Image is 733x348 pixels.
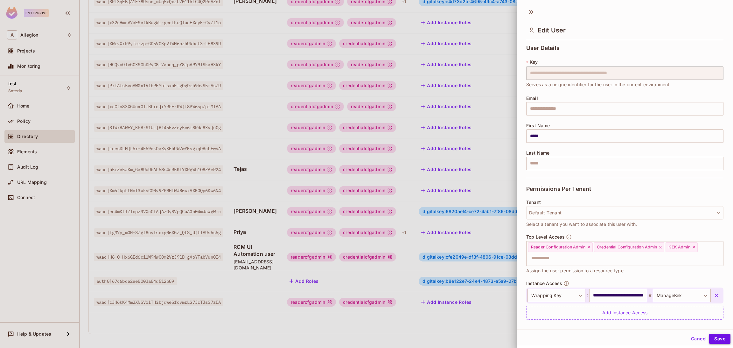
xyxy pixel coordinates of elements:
[526,281,562,286] span: Instance Access
[528,242,593,252] div: Reader Configuration Admin
[594,242,665,252] div: Credential Configuration Admin
[526,150,549,156] span: Last Name
[666,242,697,252] div: KEK Admin
[526,206,723,219] button: Default Tenant
[647,292,653,299] span: #
[526,45,560,51] span: User Details
[709,334,730,344] button: Save
[526,81,671,88] span: Serves as a unique identifier for the user in the current environment.
[527,289,585,302] div: Wrapping Key
[531,245,585,250] span: Reader Configuration Admin
[526,267,624,274] span: Assign the user permission to a resource type
[538,26,566,34] span: Edit User
[526,234,565,240] span: Top Level Access
[526,306,723,320] div: Add Instance Access
[653,289,711,302] div: ManageKek
[526,221,637,228] span: Select a tenant you want to associate this user with.
[526,123,550,128] span: First Name
[720,253,721,254] button: Open
[585,292,589,299] span: :
[668,245,690,250] span: KEK Admin
[526,96,538,101] span: Email
[530,59,538,65] span: Key
[597,245,657,250] span: Credential Configuration Admin
[526,186,591,192] span: Permissions Per Tenant
[526,200,541,205] span: Tenant
[688,334,709,344] button: Cancel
